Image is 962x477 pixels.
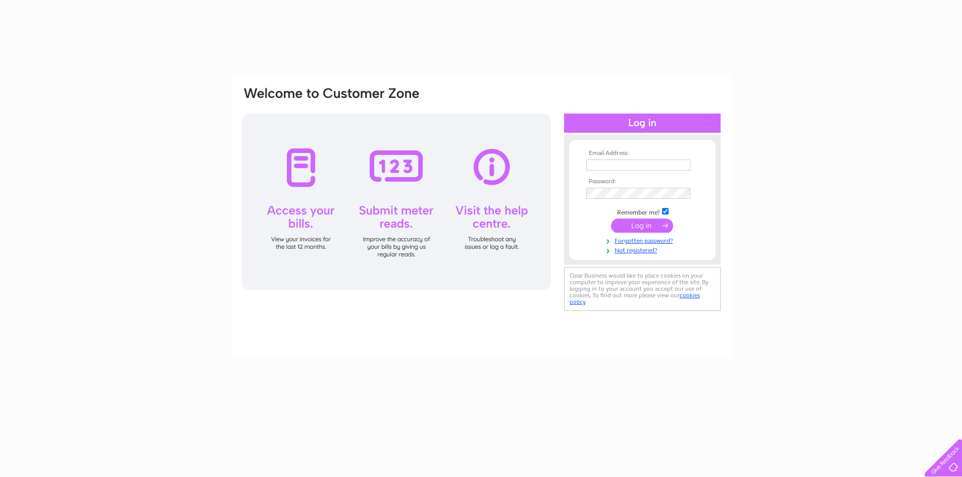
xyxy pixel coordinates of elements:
[584,150,701,157] th: Email Address:
[584,206,701,217] td: Remember me?
[586,245,701,254] a: Not registered?
[611,219,673,233] input: Submit
[584,178,701,185] th: Password:
[564,267,721,311] div: Clear Business would like to place cookies on your computer to improve your experience of the sit...
[570,292,700,305] a: cookies policy
[586,235,701,245] a: Forgotten password?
